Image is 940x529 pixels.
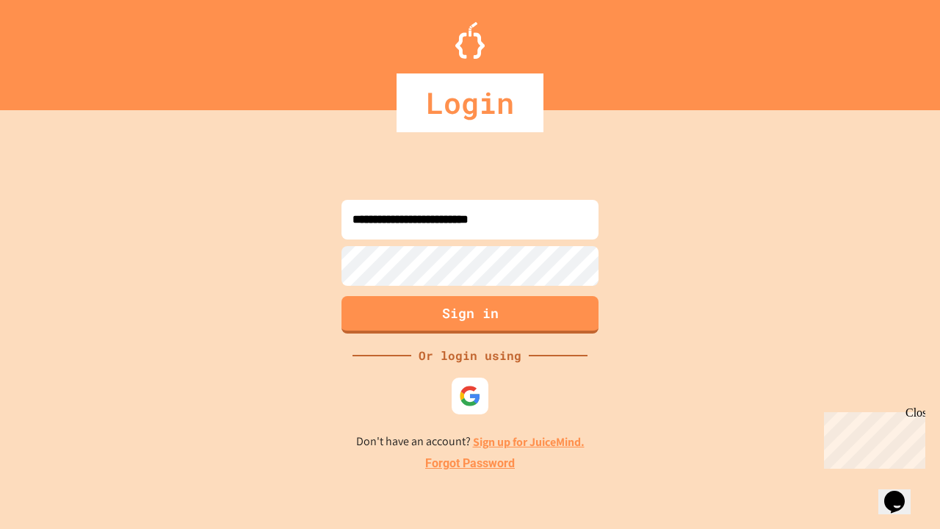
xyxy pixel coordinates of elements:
div: Chat with us now!Close [6,6,101,93]
img: google-icon.svg [459,385,481,407]
button: Sign in [341,296,599,334]
iframe: chat widget [878,470,925,514]
img: Logo.svg [455,22,485,59]
a: Sign up for JuiceMind. [473,434,585,450]
div: Or login using [411,347,529,364]
p: Don't have an account? [356,433,585,451]
a: Forgot Password [425,455,515,472]
div: Login [397,73,543,132]
iframe: chat widget [818,406,925,469]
